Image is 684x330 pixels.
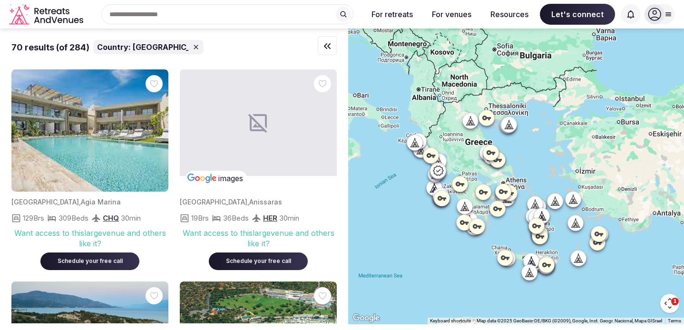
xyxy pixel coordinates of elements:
a: Visit the homepage [9,4,85,25]
div: Want access to this large venue and others like it? [180,228,337,249]
button: Keyboard shortcuts [430,318,471,324]
span: CHQ [103,214,119,223]
span: Let's connect [540,4,615,25]
span: Map data ©2025 GeoBasis-DE/BKG (©2009), Google, Inst. Geogr. Nacional, Mapa GISrael [477,318,662,323]
a: Open this area in Google Maps (opens a new window) [351,312,382,324]
span: 19 Brs [191,213,209,223]
img: Featured image for venue [11,69,168,192]
span: 30 min [279,213,299,223]
div: Want access to this large venue and others like it? [11,228,168,249]
button: Resources [483,4,536,25]
div: Schedule your free call [220,257,296,265]
span: 30 min [121,213,141,223]
span: [GEOGRAPHIC_DATA] [11,198,79,206]
a: Schedule your free call [209,255,308,265]
span: 36 Beds [223,213,249,223]
span: [GEOGRAPHIC_DATA] [180,198,247,206]
svg: Retreats and Venues company logo [9,4,85,25]
div: Schedule your free call [52,257,128,265]
span: 1 [671,298,679,305]
div: 70 results (of 284) [11,41,89,53]
button: For retreats [364,4,420,25]
span: HER [263,214,277,223]
button: Map camera controls [660,294,679,313]
a: Schedule your free call [40,255,139,265]
span: 129 Brs [23,213,44,223]
span: 309 Beds [59,213,88,223]
span: , [247,198,249,206]
a: images [186,171,247,186]
span: Country: [97,42,131,52]
span: Agia Marina [81,198,121,206]
button: For venues [424,4,479,25]
img: Google [351,312,382,324]
span: , [79,198,81,206]
span: [GEOGRAPHIC_DATA] [133,42,215,52]
span: Anissaras [249,198,282,206]
iframe: Intercom live chat [652,298,674,320]
a: Terms (opens in new tab) [668,318,681,323]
